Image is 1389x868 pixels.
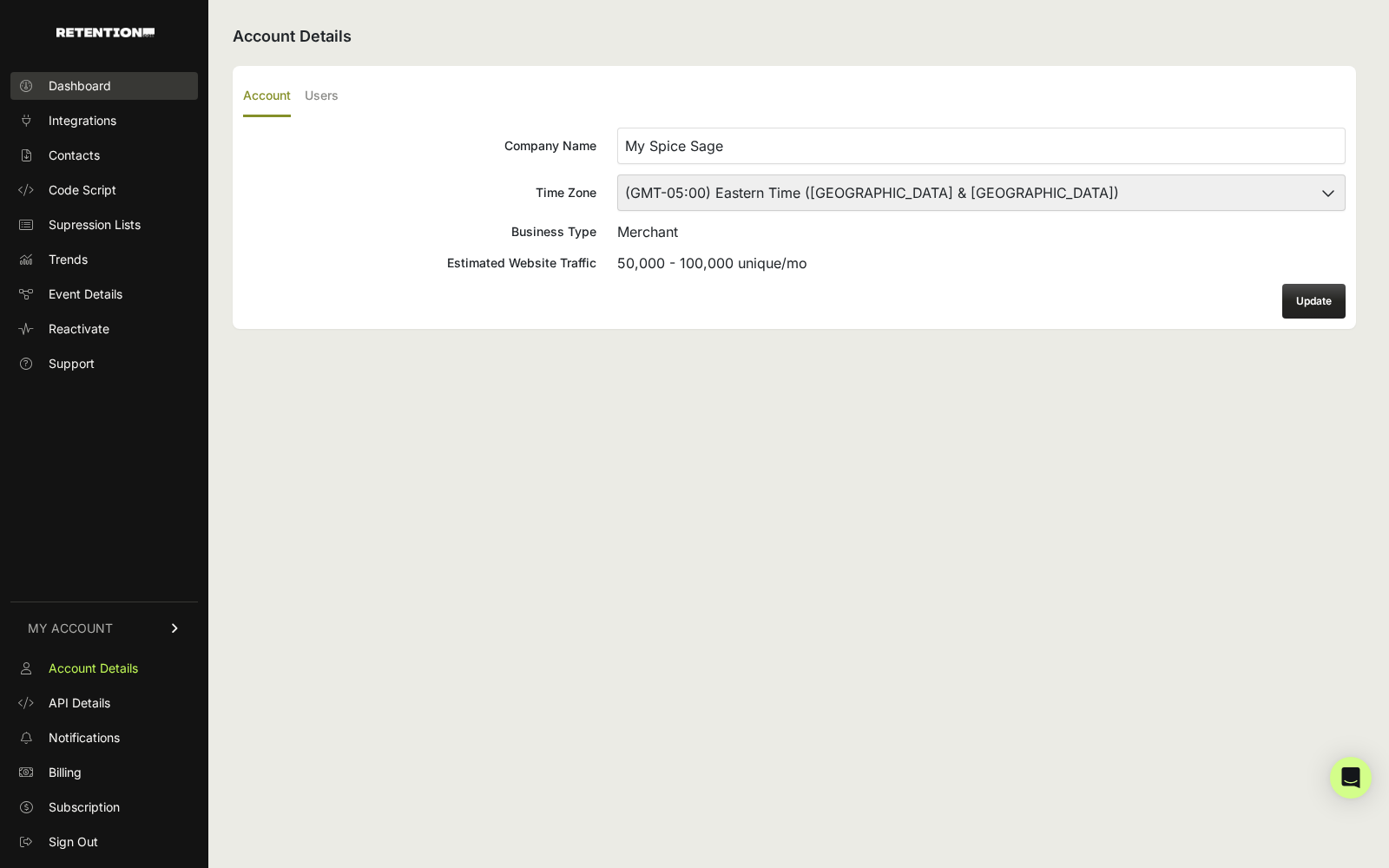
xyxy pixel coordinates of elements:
[10,176,198,204] a: Code Script
[1282,284,1346,319] button: Update
[243,137,596,155] div: Company Name
[243,184,596,201] div: Time Zone
[10,602,198,654] a: MY ACCOUNT
[617,128,1346,164] input: Company Name
[1330,757,1372,799] div: Open Intercom Messenger
[10,654,198,682] a: Account Details
[243,76,291,117] label: Account
[10,793,198,821] a: Subscription
[49,694,110,712] span: API Details
[10,141,198,169] a: Contacts
[10,107,198,135] a: Integrations
[49,181,116,199] span: Code Script
[49,320,109,338] span: Reactivate
[49,77,111,95] span: Dashboard
[49,833,98,851] span: Sign Out
[49,764,82,781] span: Billing
[49,216,141,233] span: Supression Lists
[28,620,113,637] span: MY ACCOUNT
[56,28,155,37] img: Retention.com
[10,246,198,273] a: Trends
[49,660,138,677] span: Account Details
[10,689,198,717] a: API Details
[617,253,1346,273] div: 50,000 - 100,000 unique/mo
[243,223,596,240] div: Business Type
[10,211,198,239] a: Supression Lists
[10,828,198,856] a: Sign Out
[10,759,198,786] a: Billing
[243,254,596,272] div: Estimated Website Traffic
[617,221,1346,242] div: Merchant
[10,315,198,343] a: Reactivate
[10,350,198,378] a: Support
[49,799,120,816] span: Subscription
[49,251,88,268] span: Trends
[10,72,198,100] a: Dashboard
[49,355,95,372] span: Support
[617,174,1346,211] select: Time Zone
[10,280,198,308] a: Event Details
[10,724,198,752] a: Notifications
[233,24,1356,49] h2: Account Details
[305,76,339,117] label: Users
[49,729,120,746] span: Notifications
[49,112,116,129] span: Integrations
[49,286,122,303] span: Event Details
[49,147,100,164] span: Contacts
